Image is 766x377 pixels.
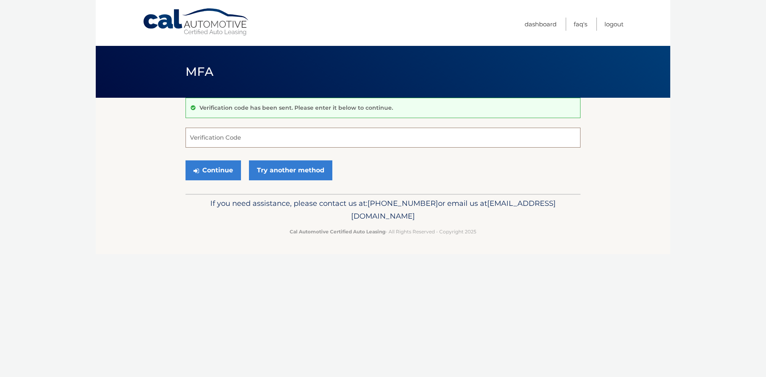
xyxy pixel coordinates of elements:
a: Try another method [249,160,332,180]
strong: Cal Automotive Certified Auto Leasing [290,229,385,235]
p: - All Rights Reserved - Copyright 2025 [191,227,575,236]
p: Verification code has been sent. Please enter it below to continue. [199,104,393,111]
a: Dashboard [525,18,557,31]
span: [EMAIL_ADDRESS][DOMAIN_NAME] [351,199,556,221]
span: [PHONE_NUMBER] [367,199,438,208]
a: FAQ's [574,18,587,31]
p: If you need assistance, please contact us at: or email us at [191,197,575,223]
button: Continue [186,160,241,180]
a: Cal Automotive [142,8,250,36]
span: MFA [186,64,213,79]
input: Verification Code [186,128,580,148]
a: Logout [604,18,624,31]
